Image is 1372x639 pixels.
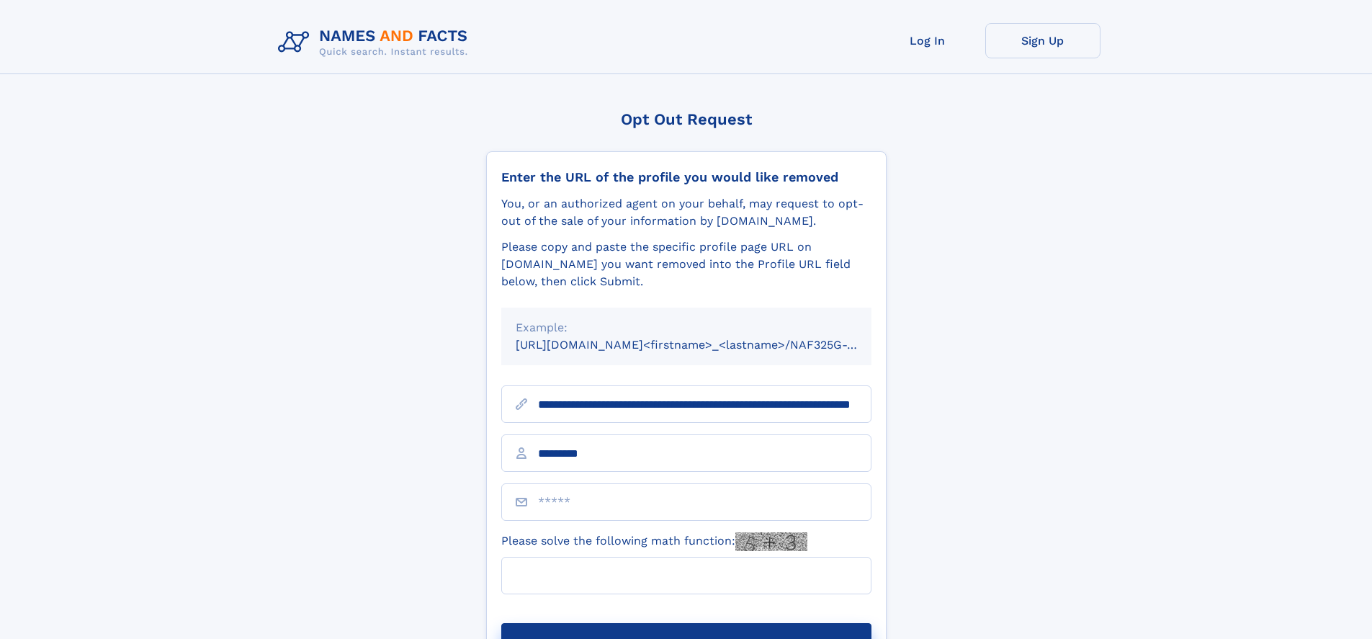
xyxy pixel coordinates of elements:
div: Please copy and paste the specific profile page URL on [DOMAIN_NAME] you want removed into the Pr... [501,238,871,290]
label: Please solve the following math function: [501,532,807,551]
div: You, or an authorized agent on your behalf, may request to opt-out of the sale of your informatio... [501,195,871,230]
img: Logo Names and Facts [272,23,480,62]
div: Opt Out Request [486,110,887,128]
div: Enter the URL of the profile you would like removed [501,169,871,185]
small: [URL][DOMAIN_NAME]<firstname>_<lastname>/NAF325G-xxxxxxxx [516,338,899,352]
a: Sign Up [985,23,1100,58]
a: Log In [870,23,985,58]
div: Example: [516,319,857,336]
